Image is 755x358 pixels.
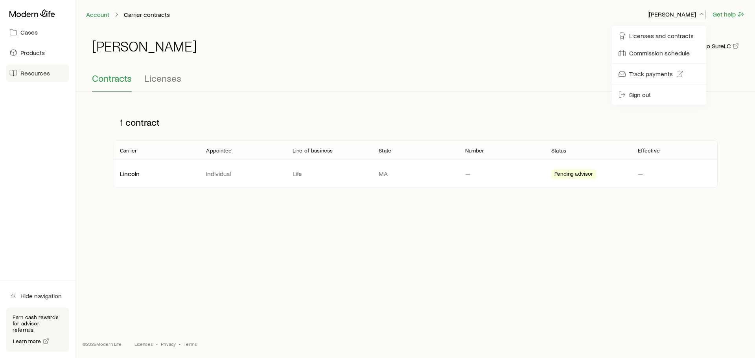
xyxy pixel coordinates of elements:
p: MA [379,170,452,178]
button: Get help [712,10,746,19]
p: Carrier contracts [124,11,170,18]
a: Licenses and contracts [615,29,703,43]
span: Resources [20,69,50,77]
span: Pending advisor [554,171,593,179]
a: Resources [6,64,69,82]
p: Earn cash rewards for advisor referrals. [13,314,63,333]
p: Carrier [120,147,137,154]
h1: [PERSON_NAME] [92,38,197,54]
span: Track payments [629,70,673,78]
span: Hide navigation [20,292,62,300]
span: Learn more [13,338,41,344]
p: Appointee [206,147,231,154]
a: Products [6,44,69,61]
span: Contracts [92,73,132,84]
p: Status [551,147,566,154]
span: Cases [20,28,38,36]
span: 1 [120,117,123,128]
button: Sign out [615,88,703,102]
span: • [179,341,180,347]
a: Privacy [161,341,176,347]
span: Licenses and contracts [629,32,694,40]
p: Lincoln [120,170,193,178]
span: contract [125,117,160,128]
p: Line of business [293,147,333,154]
a: Cases [6,24,69,41]
p: — [465,170,539,178]
span: Commission schedule [629,49,690,57]
p: Number [465,147,484,154]
span: Products [20,49,45,57]
a: Terms [184,341,197,347]
span: Sign out [629,91,651,99]
p: Life [293,170,366,178]
p: © 2025 Modern Life [83,341,122,347]
div: Earn cash rewards for advisor referrals.Learn more [6,308,69,352]
span: • [156,341,158,347]
p: [PERSON_NAME] [649,10,705,18]
p: — [638,170,711,178]
p: State [379,147,391,154]
a: Licenses [134,341,153,347]
a: Go to SureLC [695,42,739,50]
div: Contracting sub-page tabs [92,73,739,92]
span: Licenses [144,73,181,84]
button: [PERSON_NAME] [648,10,706,19]
button: Hide navigation [6,287,69,305]
p: Effective [638,147,660,154]
p: Individual [206,170,280,178]
a: Commission schedule [615,46,703,60]
a: Account [86,11,110,18]
a: Track payments [615,67,703,81]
